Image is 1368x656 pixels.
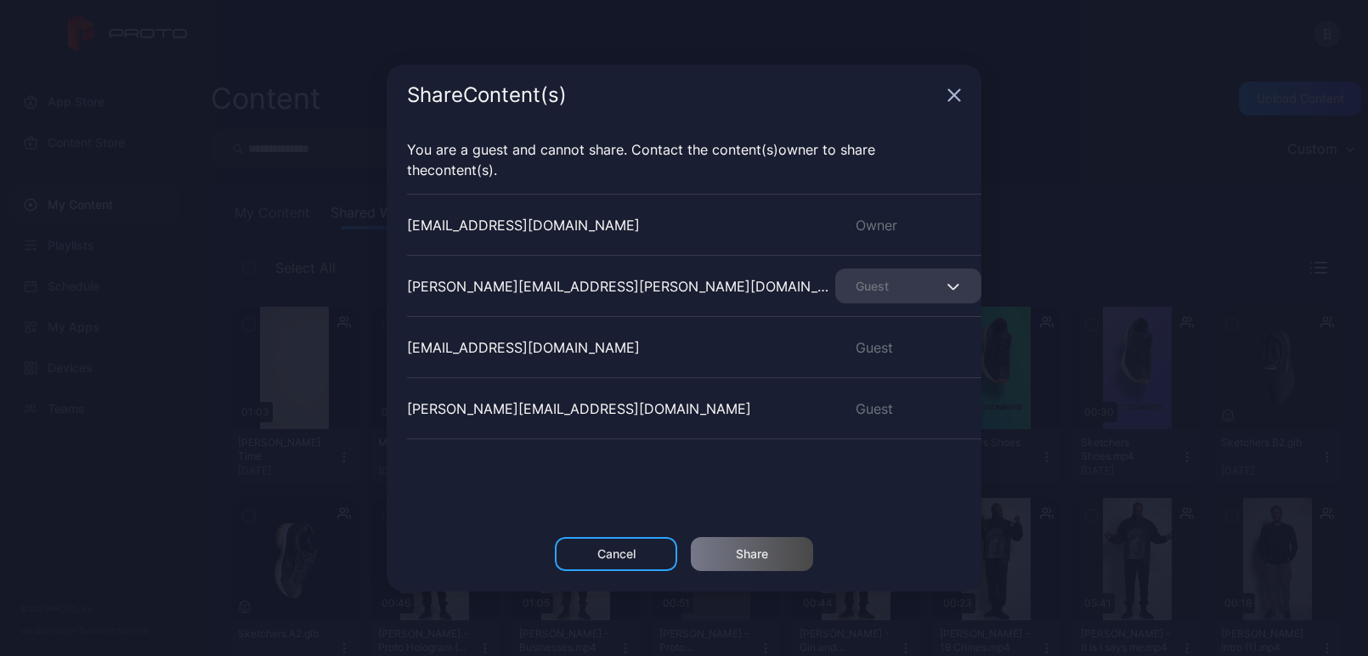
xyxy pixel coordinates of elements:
p: You are a guest and cannot share. Contact the owner to share the . [407,139,961,180]
span: Content (s) [427,161,494,178]
div: [PERSON_NAME][EMAIL_ADDRESS][PERSON_NAME][DOMAIN_NAME] [407,276,835,297]
div: [EMAIL_ADDRESS][DOMAIN_NAME] [407,337,640,358]
div: Share Content (s) [407,85,941,105]
div: [EMAIL_ADDRESS][DOMAIN_NAME] [407,215,640,235]
div: Guest [835,399,981,419]
button: Guest [835,269,981,303]
div: Owner [835,215,981,235]
button: Share [691,537,813,571]
span: Content (s) [712,141,778,158]
div: Guest [835,337,981,358]
div: [PERSON_NAME][EMAIL_ADDRESS][DOMAIN_NAME] [407,399,751,419]
div: Cancel [597,547,636,561]
button: Cancel [555,537,677,571]
div: Share [736,547,768,561]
